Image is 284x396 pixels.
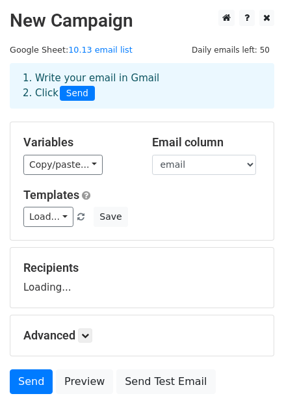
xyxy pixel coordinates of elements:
[56,369,113,394] a: Preview
[94,207,127,227] button: Save
[187,43,274,57] span: Daily emails left: 50
[23,328,261,343] h5: Advanced
[23,155,103,175] a: Copy/paste...
[23,188,79,202] a: Templates
[10,45,133,55] small: Google Sheet:
[23,207,73,227] a: Load...
[187,45,274,55] a: Daily emails left: 50
[13,71,271,101] div: 1. Write your email in Gmail 2. Click
[10,369,53,394] a: Send
[116,369,215,394] a: Send Test Email
[10,10,274,32] h2: New Campaign
[60,86,95,101] span: Send
[23,135,133,150] h5: Variables
[23,261,261,295] div: Loading...
[152,135,261,150] h5: Email column
[23,261,261,275] h5: Recipients
[68,45,133,55] a: 10.13 email list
